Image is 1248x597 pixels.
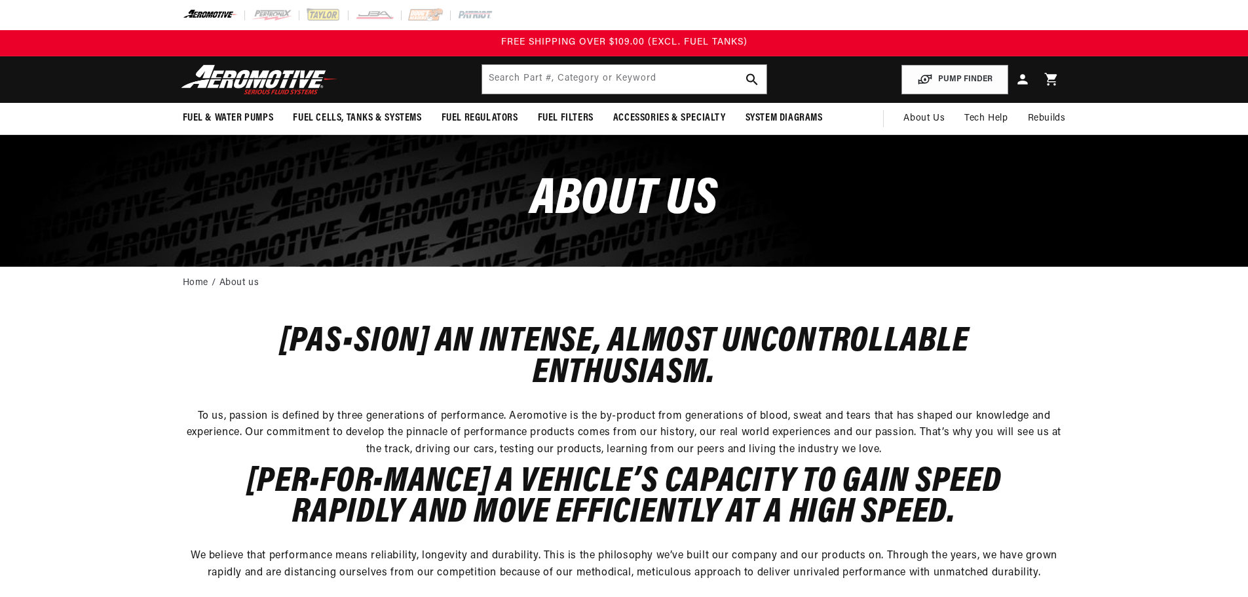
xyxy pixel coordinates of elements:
button: PUMP FINDER [901,65,1008,94]
a: About us [219,276,259,290]
nav: breadcrumbs [183,276,1066,290]
span: Fuel & Water Pumps [183,111,274,125]
span: Tech Help [964,111,1008,126]
summary: Fuel Cells, Tanks & Systems [283,103,431,134]
summary: Fuel & Water Pumps [173,103,284,134]
img: Aeromotive [178,64,341,95]
input: Search by Part Number, Category or Keyword [482,65,766,94]
p: We believe that performance means reliability, longevity and durability. This is the philosophy w... [183,548,1066,581]
span: About us [531,174,718,226]
a: Home [183,276,208,290]
span: About Us [903,113,945,123]
span: Accessories & Specialty [613,111,726,125]
button: search button [738,65,766,94]
a: About Us [894,103,955,134]
summary: Fuel Regulators [432,103,528,134]
p: To us, passion is defined by three generations of performance. Aeromotive is the by-product from ... [183,408,1066,459]
span: System Diagrams [746,111,823,125]
h2: [Per•for•mance] A vehicle’s capacity to gain speed rapidly and move efficiently at a high speed. [183,467,1066,529]
h2: [Pas•sion] An intense, almost uncontrollable enthusiasm. [183,326,1066,389]
summary: Accessories & Specialty [603,103,736,134]
summary: Rebuilds [1018,103,1076,134]
span: Fuel Filters [538,111,594,125]
span: Rebuilds [1028,111,1066,126]
summary: Tech Help [955,103,1017,134]
span: FREE SHIPPING OVER $109.00 (EXCL. FUEL TANKS) [501,37,747,47]
span: Fuel Regulators [442,111,518,125]
summary: Fuel Filters [528,103,603,134]
span: Fuel Cells, Tanks & Systems [293,111,421,125]
summary: System Diagrams [736,103,833,134]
